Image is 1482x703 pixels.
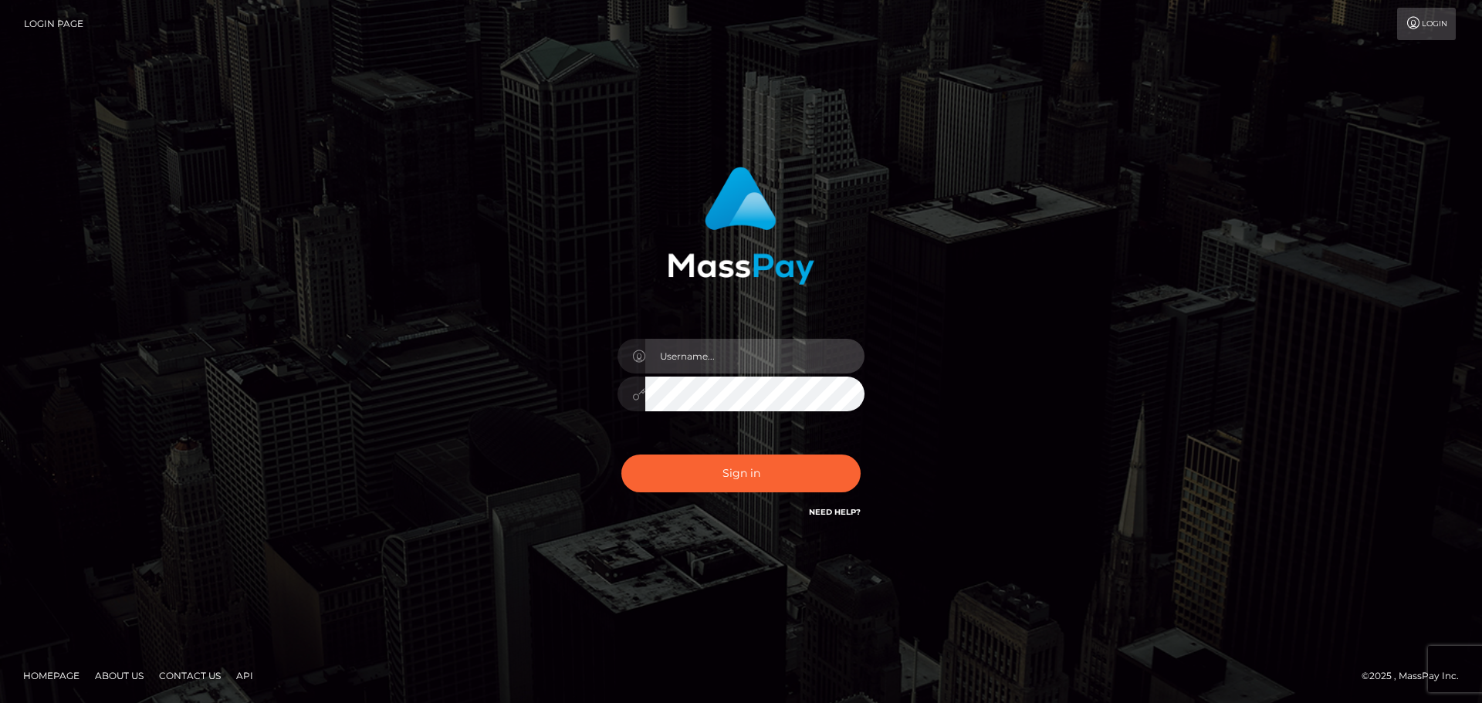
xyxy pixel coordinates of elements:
a: Login [1397,8,1456,40]
button: Sign in [621,455,861,492]
a: Need Help? [809,507,861,517]
input: Username... [645,339,864,373]
div: © 2025 , MassPay Inc. [1362,668,1470,684]
a: Homepage [17,664,86,688]
img: MassPay Login [668,167,814,285]
a: About Us [89,664,150,688]
a: API [230,664,259,688]
a: Contact Us [153,664,227,688]
a: Login Page [24,8,83,40]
